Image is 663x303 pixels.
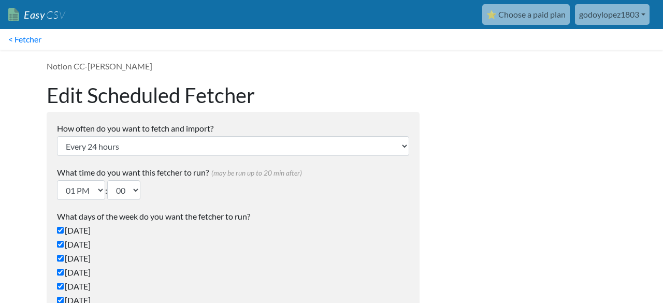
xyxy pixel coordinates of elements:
input: [DATE] [57,255,64,262]
h1: Edit Scheduled Fetcher [47,83,420,108]
a: godoylopez1803 [575,4,650,25]
label: [DATE] [57,280,409,293]
a: EasyCSV [8,4,65,25]
span: (may be run up to 20 min after) [209,169,302,177]
input: [DATE] [57,227,64,234]
label: [DATE] [57,252,409,265]
label: [DATE] [57,224,409,237]
span: CSV [45,8,65,21]
p: Notion CC-[PERSON_NAME] [47,60,420,73]
label: How often do you want to fetch and import? [57,122,409,135]
a: ⭐ Choose a paid plan [482,4,570,25]
input: [DATE] [57,241,64,248]
input: [DATE] [57,283,64,290]
label: What days of the week do you want the fetcher to run? [57,210,409,223]
label: What time do you want this fetcher to run? [57,166,409,179]
label: [DATE] [57,266,409,279]
label: [DATE] [57,238,409,251]
div: : [57,166,409,200]
input: [DATE] [57,269,64,276]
